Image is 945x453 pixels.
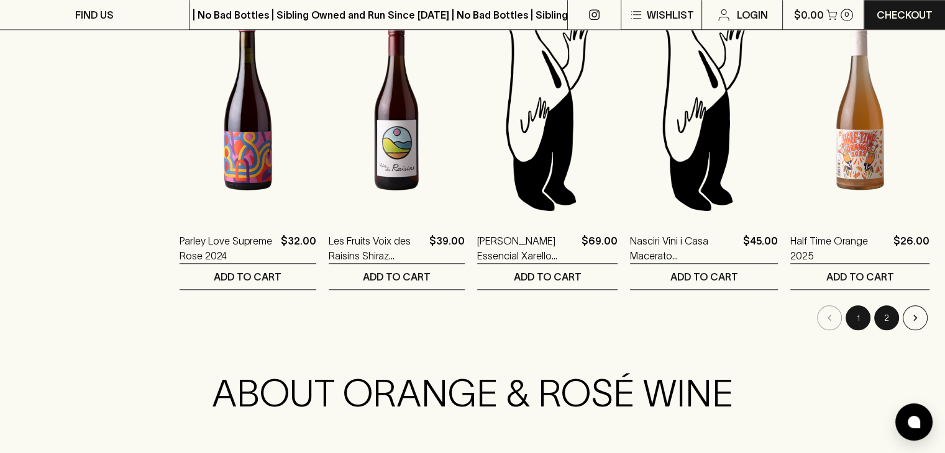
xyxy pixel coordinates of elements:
button: ADD TO CART [477,264,618,289]
a: Les Fruits Voix des Raisins Shiraz Cinsault Rose 2023 [329,233,425,263]
p: ADD TO CART [363,269,431,284]
h2: ABOUT ORANGE & ROSÉ WINE [142,371,803,416]
button: ADD TO CART [180,264,316,289]
img: bubble-icon [908,416,920,428]
p: $0.00 [794,7,824,22]
p: $45.00 [743,233,778,263]
p: Wishlist [646,7,693,22]
button: Go to page 2 [874,305,899,330]
p: $32.00 [281,233,316,263]
a: Half Time Orange 2025 [790,233,888,263]
p: ADD TO CART [670,269,738,284]
p: ADD TO CART [514,269,582,284]
button: page 1 [846,305,870,330]
a: Parley Love Supreme Rose 2024 [180,233,276,263]
p: $26.00 [893,233,929,263]
button: ADD TO CART [790,264,929,289]
p: $69.00 [582,233,618,263]
nav: pagination navigation [180,305,929,330]
button: ADD TO CART [329,264,465,289]
p: FIND US [75,7,114,22]
a: Nasciri Vini i Casa Macerato [PERSON_NAME] [PERSON_NAME] 2023 [630,233,738,263]
a: [PERSON_NAME] Essencial Xarello 2022 [477,233,577,263]
p: 0 [844,11,849,18]
p: ADD TO CART [826,269,894,284]
button: ADD TO CART [630,264,778,289]
p: $39.00 [429,233,465,263]
p: Checkout [877,7,933,22]
p: Login [736,7,767,22]
button: Go to next page [903,305,928,330]
p: ADD TO CART [214,269,281,284]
